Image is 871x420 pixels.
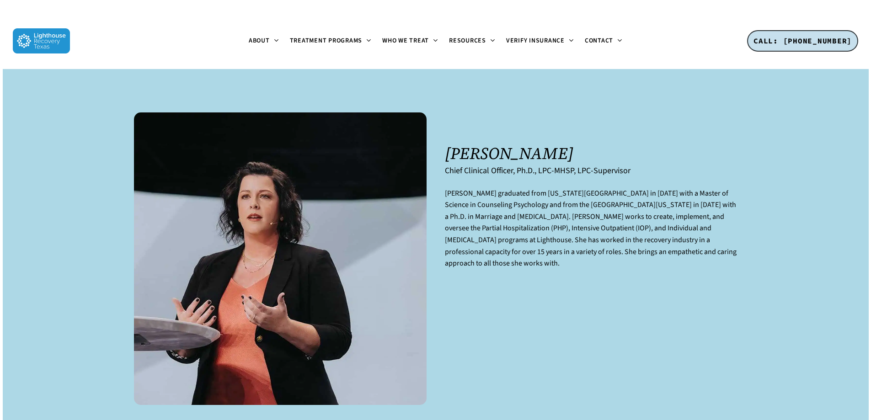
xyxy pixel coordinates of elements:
h1: [PERSON_NAME] [445,144,737,163]
a: Contact [579,37,628,45]
span: About [249,36,270,45]
a: Verify Insurance [501,37,579,45]
a: Who We Treat [377,37,444,45]
span: Verify Insurance [506,36,565,45]
h6: Chief Clinical Officer, Ph.D., LPC-MHSP, LPC-Supervisor [445,166,737,175]
a: Treatment Programs [284,37,377,45]
a: About [243,37,284,45]
p: [PERSON_NAME] graduated from [US_STATE][GEOGRAPHIC_DATA] in [DATE] with a Master of Science in Co... [445,188,737,281]
span: Contact [585,36,613,45]
span: CALL: [PHONE_NUMBER] [753,36,852,45]
span: Resources [449,36,486,45]
img: Lighthouse Recovery Texas [13,28,70,53]
a: CALL: [PHONE_NUMBER] [747,30,858,52]
a: Resources [444,37,501,45]
span: Treatment Programs [290,36,363,45]
span: Who We Treat [382,36,429,45]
